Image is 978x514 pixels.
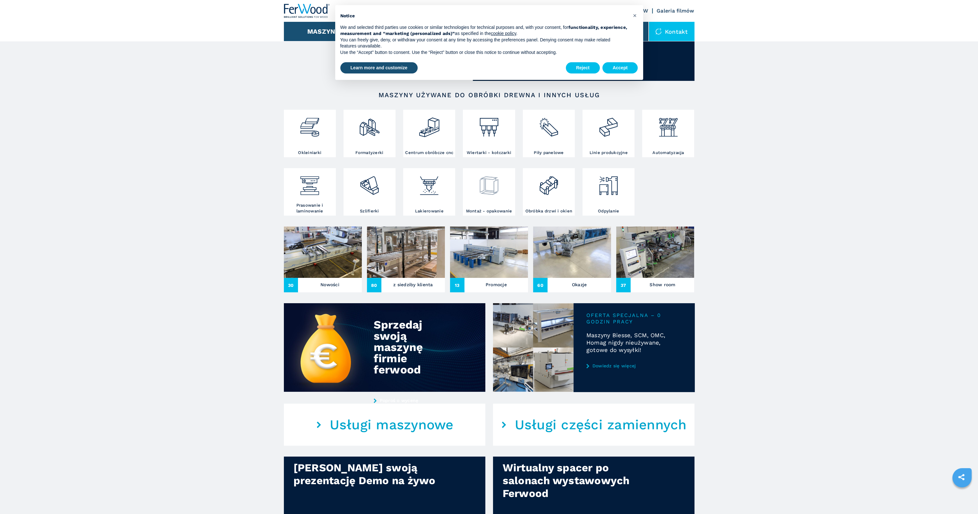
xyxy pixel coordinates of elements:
[340,62,418,74] button: Learn more and customize
[304,91,674,99] h2: Maszyny używane do obróbki drewna i innych usług
[616,227,694,278] img: Show room
[491,31,516,36] a: cookie policy
[405,150,453,156] h3: Centrum obróbcze cnc
[367,227,445,292] a: z siedziby klienta80z siedziby klienta
[493,303,574,392] img: Maszyny Biesse, SCM, OMC, Homag nigdy nieużywane, gotowe do wysyłki!
[534,150,564,156] h3: Piły panelowe
[359,111,381,138] img: squadratrici_2.png
[538,170,560,197] img: lavorazione_porte_finestre_2.png
[493,404,694,446] a: Usługi części zamiennych
[657,8,694,14] a: Galeria filmów
[284,4,330,18] img: Ferwood
[598,111,620,138] img: linee_di_produzione_2.png
[953,469,969,485] a: sharethis
[374,319,457,375] div: Sprzedaj swoją maszynę firmie ferwood
[360,208,379,214] h3: Szlifierki
[344,110,395,157] a: Formatyzerki
[299,111,321,138] img: bordatrici_1.png
[655,28,662,35] img: Kontakt
[538,111,560,138] img: sezionatrici_2.png
[284,278,298,292] span: 30
[503,461,648,500] div: Wirtualny spacer po salonach wystawowych Ferwood
[598,208,619,214] h3: Odpylanie
[515,417,687,433] em: Usługi części zamiennych
[284,303,485,392] img: Sprzedaj swoją maszynę firmie ferwood
[284,168,336,216] a: Prasowanie i laminowanie
[572,280,587,289] h3: Okazje
[340,37,628,49] p: You can freely give, deny, or withdraw your consent at any time by accessing the preferences pane...
[650,280,675,289] h3: Show room
[533,278,548,292] span: 60
[284,227,362,278] img: Nowości
[589,150,627,156] h3: Linie produkcyjne
[616,278,631,292] span: 37
[285,202,334,214] h3: Prasowanie i laminowanie
[486,280,507,289] h3: Promocje
[450,227,528,278] img: Promocje
[374,398,462,403] a: Poproś o wycenę
[450,278,464,292] span: 13
[284,110,336,157] a: Okleiniarki
[340,13,628,19] h2: Notice
[320,280,339,289] h3: Nowości
[633,12,636,19] span: ×
[951,485,973,509] iframe: Chat
[340,25,627,36] strong: functionality, experience, measurement and “marketing (personalized ads)”
[463,110,515,157] a: Wiertarki - kołczarki
[293,461,439,487] div: [PERSON_NAME] swoją prezentację Demo na żywo
[657,111,679,138] img: automazione.png
[467,150,511,156] h3: Wiertarki - kołczarki
[367,278,381,292] span: 80
[359,170,381,197] img: levigatrici_2.png
[418,170,440,197] img: verniciatura_1.png
[630,10,640,21] button: Close this notice
[418,111,440,138] img: centro_di_lavoro_cnc_2.png
[478,111,500,138] img: foratrici_inseritrici_2.png
[598,170,620,197] img: aspirazione_1.png
[403,110,455,157] a: Centrum obróbcze cnc
[652,150,684,156] h3: Automatyzacja
[642,110,694,157] a: Automatyzacja
[583,168,634,216] a: Odpylanie
[367,227,445,278] img: z siedziby klienta
[340,24,628,37] p: We and selected third parties use cookies or similar technologies for technical purposes and, wit...
[533,227,611,278] img: Okazje
[340,49,628,56] p: Use the “Accept” button to consent. Use the “Reject” button or close this notice to continue with...
[330,417,454,433] em: Usługi maszynowe
[299,170,321,197] img: pressa-strettoia.png
[478,170,500,197] img: montaggio_imballaggio_2.png
[298,150,321,156] h3: Okleiniarki
[649,22,694,41] div: Kontakt
[583,110,634,157] a: Linie produkcyjne
[463,168,515,216] a: Montaż - opakowanie
[344,168,395,216] a: Szlifierki
[284,227,362,292] a: Nowości30Nowości
[602,62,638,74] button: Accept
[403,168,455,216] a: Lakierowanie
[415,208,444,214] h3: Lakierowanie
[450,227,528,292] a: Promocje13Promocje
[466,208,512,214] h3: Montaż - opakowanie
[393,280,433,289] h3: z siedziby klienta
[525,208,572,214] h3: Obróbka drzwi i okien
[586,363,682,368] a: Dowiedz się więcej
[523,110,575,157] a: Piły panelowe
[284,404,485,446] a: Usługi maszynowe
[616,227,694,292] a: Show room37Show room
[566,62,600,74] button: Reject
[533,227,611,292] a: Okazje60Okazje
[523,168,575,216] a: Obróbka drzwi i okien
[307,28,340,35] button: Maszyny
[355,150,383,156] h3: Formatyzerki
